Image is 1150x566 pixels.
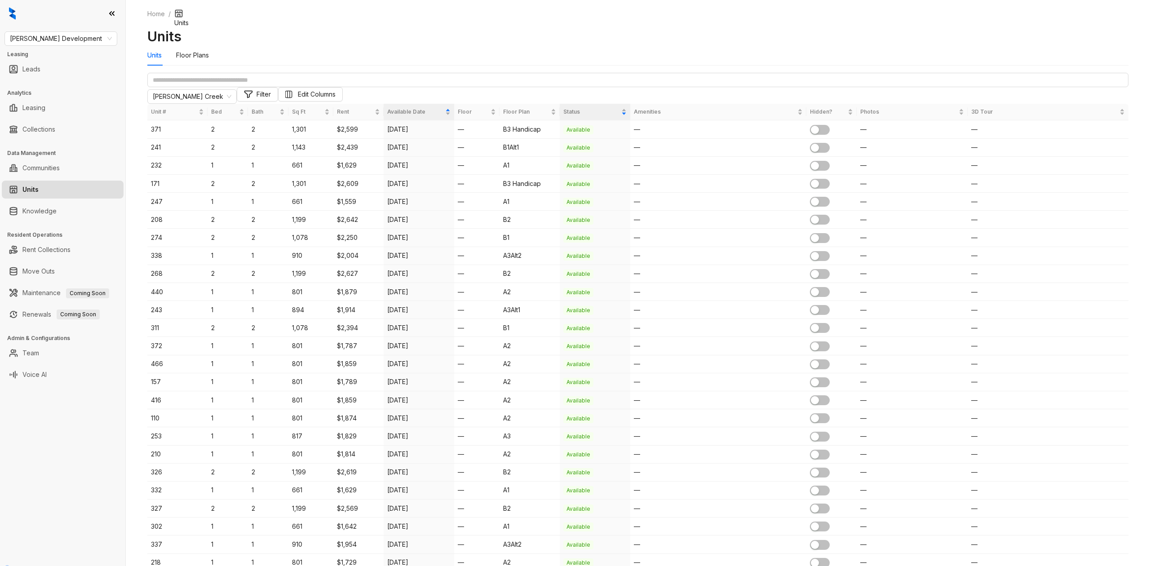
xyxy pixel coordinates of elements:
[563,414,593,423] span: Available
[971,216,977,223] span: —
[288,120,334,138] td: 1,301
[503,161,509,169] span: A1
[248,319,288,337] td: 2
[333,229,384,247] td: $2,250
[971,108,1118,116] span: 3D Tour
[563,378,593,387] span: Available
[454,175,500,193] td: —
[634,125,640,133] span: —
[503,450,511,458] span: A2
[174,9,189,27] span: Units
[288,464,334,482] td: 1,199
[248,464,288,482] td: 2
[333,319,384,337] td: $2,394
[248,446,288,464] td: 1
[860,216,867,223] span: —
[7,149,125,157] h3: Data Management
[333,409,384,427] td: $1,874
[971,324,977,332] span: —
[634,306,640,314] span: —
[22,60,40,78] a: Leads
[634,432,640,440] span: —
[2,120,124,138] li: Collections
[146,9,167,19] a: Home
[634,288,640,296] span: —
[7,231,125,239] h3: Resident Operations
[503,288,511,296] span: A2
[503,396,511,404] span: A2
[860,396,867,404] span: —
[971,198,977,205] span: —
[288,373,334,391] td: 801
[208,139,248,157] td: 2
[248,373,288,391] td: 1
[248,120,288,138] td: 2
[384,211,454,229] td: [DATE]
[22,202,57,220] a: Knowledge
[248,301,288,319] td: 1
[288,229,334,247] td: 1,078
[248,193,288,211] td: 1
[248,283,288,301] td: 1
[248,229,288,247] td: 2
[147,211,208,229] td: 208
[384,373,454,391] td: [DATE]
[208,337,248,355] td: 1
[147,229,208,247] td: 274
[208,409,248,427] td: 1
[384,409,454,427] td: [DATE]
[387,108,443,116] span: Available Date
[860,143,867,151] span: —
[563,180,593,189] span: Available
[454,104,500,120] th: Floor
[860,432,867,440] span: —
[288,139,334,157] td: 1,143
[288,193,334,211] td: 661
[288,283,334,301] td: 801
[634,234,640,241] span: —
[147,337,208,355] td: 372
[2,60,124,78] li: Leads
[500,104,560,120] th: Floor Plan
[458,108,489,116] span: Floor
[333,139,384,157] td: $2,439
[176,50,209,60] div: Floor Plans
[454,211,500,229] td: —
[333,373,384,391] td: $1,789
[503,108,549,116] span: Floor Plan
[454,373,500,391] td: —
[384,446,454,464] td: [DATE]
[22,241,71,259] a: Rent Collections
[333,283,384,301] td: $1,879
[563,161,593,170] span: Available
[857,104,967,120] th: Photos
[208,355,248,373] td: 1
[288,175,334,193] td: 1,301
[971,288,977,296] span: —
[563,342,593,351] span: Available
[860,306,867,314] span: —
[563,143,593,152] span: Available
[971,450,977,458] span: —
[57,310,100,319] span: Coming Soon
[454,283,500,301] td: —
[333,120,384,138] td: $2,599
[634,414,640,422] span: —
[147,265,208,283] td: 268
[208,157,248,175] td: 1
[168,9,171,28] li: /
[563,324,593,333] span: Available
[968,104,1128,120] th: 3D Tour
[208,229,248,247] td: 2
[860,414,867,422] span: —
[288,319,334,337] td: 1,078
[503,324,509,332] span: B1
[147,464,208,482] td: 326
[563,288,593,297] span: Available
[503,432,511,440] span: A3
[248,175,288,193] td: 2
[634,360,640,367] span: —
[563,125,593,134] span: Available
[288,265,334,283] td: 1,199
[971,161,977,169] span: —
